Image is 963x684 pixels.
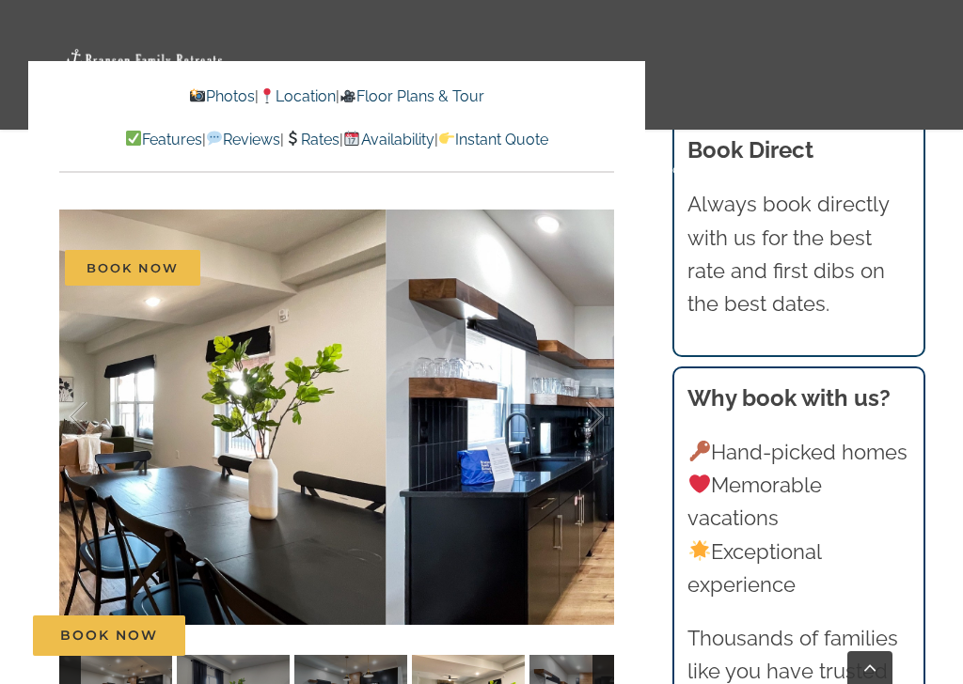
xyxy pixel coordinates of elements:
span: Deals & More [399,163,497,176]
img: 👉 [439,131,454,146]
a: Location [259,87,336,105]
a: Features [125,131,202,148]
span: Book Now [65,250,200,286]
img: 🌟 [689,540,710,561]
span: About [557,163,602,176]
p: | | [59,85,614,109]
span: Contact [662,163,721,176]
span: Vacation homes [65,163,184,176]
a: Availability [343,131,434,148]
h3: Why book with us? [687,381,909,415]
a: Book Now [33,615,185,656]
span: Things to do [245,163,339,176]
a: Floor Plans & Tour [339,87,484,105]
img: 📸 [190,88,205,103]
a: Rates [284,131,339,148]
img: 🎥 [340,88,355,103]
img: ❤️ [689,474,710,494]
img: ✅ [126,131,141,146]
img: 💲 [285,131,300,146]
a: Photos [188,87,254,105]
nav: Main Menu Sticky [65,119,899,317]
a: Instant Quote [438,131,548,148]
span: Book Now [60,628,158,644]
img: 💬 [207,131,222,146]
a: Reviews [206,131,280,148]
p: | | | | [59,128,614,152]
p: Hand-picked homes Memorable vacations Exceptional experience [687,436,909,601]
img: 📍 [260,88,275,103]
img: 📆 [344,131,359,146]
img: 🔑 [689,441,710,461]
img: Branson Family Retreats Logo [65,48,225,70]
a: Contact [662,119,721,218]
